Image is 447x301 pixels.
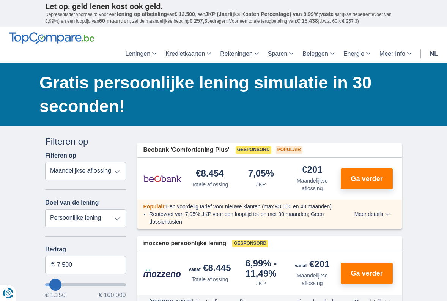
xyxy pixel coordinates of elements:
div: €201 [302,165,322,175]
a: Kredietkaarten [161,44,216,63]
span: Ga verder [351,270,383,277]
button: Ga verder [341,168,393,189]
div: JKP [256,181,266,188]
span: JKP (Jaarlijks Kosten Percentage) van 8,99% [205,11,319,17]
span: € 1.250 [45,292,65,298]
span: mozzeno persoonlijke lening [143,239,227,248]
span: Meer details [354,211,390,217]
p: Let op, geld lenen kost ook geld. [45,2,402,11]
div: €8.445 [189,263,231,274]
div: JKP [256,280,266,287]
span: 60 maanden [99,18,130,24]
div: €201 [295,260,329,270]
input: wantToBorrow [45,283,126,286]
button: Ga verder [341,263,393,284]
a: Rekeningen [216,44,263,63]
p: Representatief voorbeeld: Voor een van , een ( jaarlijkse debetrentevoet van 8,99%) en een loopti... [45,11,402,25]
span: Een voordelig tarief voor nieuwe klanten (max €8.000 en 48 maanden) [166,203,332,210]
span: Gesponsord [236,146,271,154]
span: Populair [143,203,165,210]
div: Totale aflossing [192,181,228,188]
span: Gesponsord [232,240,268,247]
label: Bedrag [45,246,126,253]
span: lening op afbetaling [117,11,167,17]
h1: Gratis persoonlijke lening simulatie in 30 seconden! [39,71,402,118]
div: Maandelijkse aflossing [290,177,335,192]
div: Maandelijkse aflossing [290,272,335,287]
a: Leningen [121,44,161,63]
span: Populair [276,146,302,154]
img: product.pl.alt Mozzeno [143,269,181,277]
a: nl [425,44,442,63]
a: Beleggen [298,44,339,63]
div: €8.454 [196,169,223,179]
button: Meer details [349,211,396,217]
div: 7,05% [248,169,274,179]
span: € [51,260,55,269]
span: € 12.500 [174,11,195,17]
div: Filteren op [45,135,126,148]
a: Sparen [263,44,298,63]
img: product.pl.alt Beobank [143,169,181,188]
label: Filteren op [45,152,76,159]
a: Energie [339,44,375,63]
span: Ga verder [351,175,383,182]
span: € 100.000 [99,292,126,298]
span: € 257,3 [189,18,207,24]
div: : [137,203,344,210]
div: 6,99% [238,259,283,278]
img: TopCompare [9,32,94,44]
span: € 15.438 [297,18,318,24]
span: vaste [320,11,334,17]
div: Totale aflossing [192,276,228,283]
span: Beobank 'Comfortlening Plus' [143,146,230,154]
label: Doel van de lening [45,199,99,206]
a: Meer Info [375,44,416,63]
li: Rentevoet van 7,05% JKP voor een looptijd tot en met 30 maanden; Geen dossierkosten [150,210,338,225]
